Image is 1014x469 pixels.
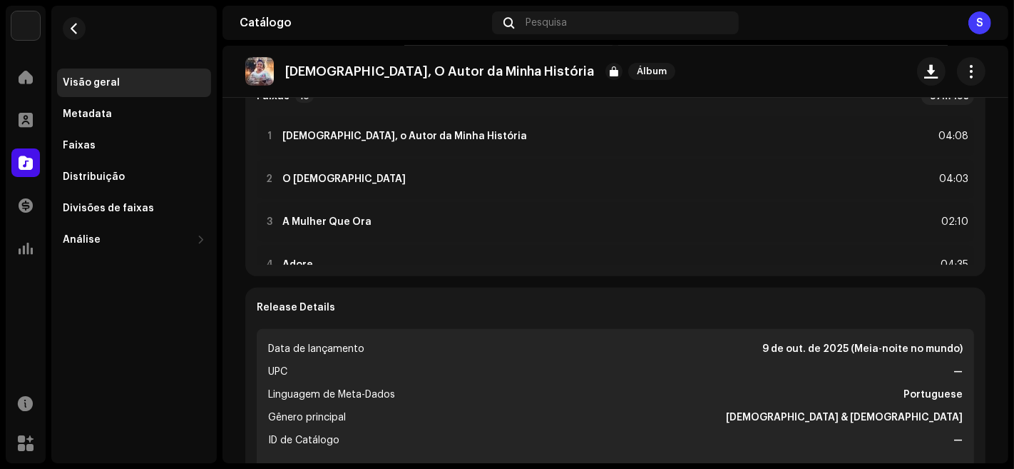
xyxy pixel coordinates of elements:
strong: Portuguese [903,386,963,403]
img: 1cf725b2-75a2-44e7-8fdf-5f1256b3d403 [11,11,40,40]
span: Gênero principal [268,409,346,426]
re-m-nav-item: Metadata [57,100,211,128]
div: 02:10 [937,213,968,231]
div: Metadata [63,109,112,120]
span: ID de Catálogo [268,432,339,449]
strong: O [DEMOGRAPHIC_DATA] [282,173,406,185]
div: Visão geral [63,77,120,89]
div: Catálogo [240,17,486,29]
div: S [968,11,991,34]
strong: Release Details [257,302,335,313]
div: Distribuição [63,171,125,183]
re-m-nav-item: Visão geral [57,69,211,97]
re-m-nav-item: Divisões de faixas [57,194,211,223]
strong: [DEMOGRAPHIC_DATA] & [DEMOGRAPHIC_DATA] [726,409,963,426]
strong: Adore [282,259,313,271]
div: 04:35 [937,256,968,273]
span: Álbum [628,63,675,80]
span: Data de lançamento [268,341,364,358]
strong: A Mulher Que Ora [282,216,372,228]
re-m-nav-dropdown: Análise [57,226,211,254]
img: 908be531-cf47-41ba-8287-aa2dcd6bc922 [245,57,274,86]
strong: — [953,432,963,449]
strong: — [953,363,963,380]
strong: 9 de out. de 2025 (Meia-noite no mundo) [762,341,963,358]
re-m-nav-item: Distribuição [57,163,211,191]
div: 04:03 [937,171,968,188]
re-m-nav-item: Faixas [57,131,211,160]
div: Divisões de faixas [63,203,154,214]
div: Faixas [63,140,96,151]
span: Linguagem de Meta-Dados [268,386,395,403]
p: [DEMOGRAPHIC_DATA], O Autor da Minha História [285,64,594,79]
span: Pesquisa [526,17,567,29]
div: Análise [63,234,101,246]
span: UPC [268,363,287,380]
